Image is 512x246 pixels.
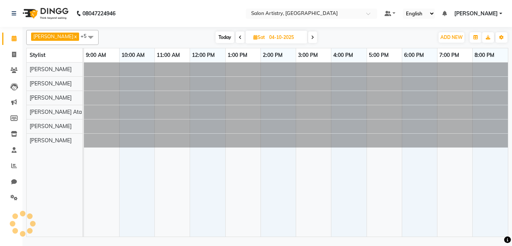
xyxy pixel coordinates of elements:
[367,50,391,61] a: 5:00 PM
[33,33,73,39] span: [PERSON_NAME]
[252,34,267,40] span: Sat
[30,66,72,73] span: [PERSON_NAME]
[30,52,45,58] span: Stylist
[30,109,97,115] span: [PERSON_NAME] Ata Waris
[155,50,182,61] a: 11:00 AM
[296,50,320,61] a: 3:00 PM
[473,50,496,61] a: 8:00 PM
[73,33,77,39] a: x
[440,34,463,40] span: ADD NEW
[267,32,304,43] input: 2025-10-04
[439,32,464,43] button: ADD NEW
[120,50,147,61] a: 10:00 AM
[30,137,72,144] span: [PERSON_NAME]
[437,50,461,61] a: 7:00 PM
[82,3,115,24] b: 08047224946
[30,123,72,130] span: [PERSON_NAME]
[19,3,70,24] img: logo
[402,50,426,61] a: 6:00 PM
[261,50,284,61] a: 2:00 PM
[216,31,234,43] span: Today
[81,33,92,39] span: +5
[30,80,72,87] span: [PERSON_NAME]
[331,50,355,61] a: 4:00 PM
[84,50,108,61] a: 9:00 AM
[454,10,498,18] span: [PERSON_NAME]
[190,50,217,61] a: 12:00 PM
[226,50,249,61] a: 1:00 PM
[30,94,72,101] span: [PERSON_NAME]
